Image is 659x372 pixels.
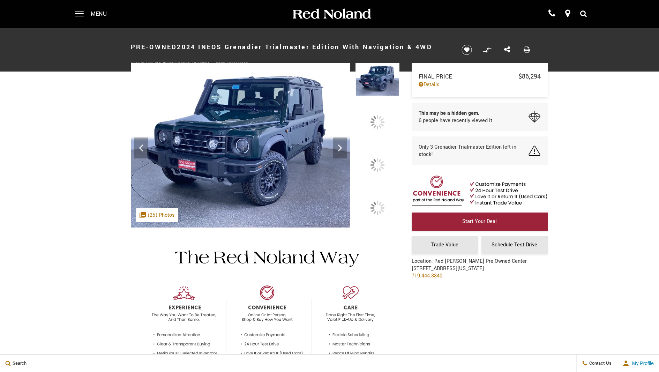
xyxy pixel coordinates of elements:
span: $86,294 [518,72,541,81]
img: Red Noland Auto Group [291,8,372,20]
span: Contact Us [587,360,612,366]
button: user-profile-menu [617,355,659,372]
span: Trade Value [431,241,458,248]
span: G012901LC [229,61,248,66]
span: Only 3 Grenadier Trialmaster Edition left in stock! [419,143,529,158]
a: Schedule Test Drive [481,236,548,254]
div: (25) Photos [136,208,178,222]
span: Stock: [216,61,229,66]
span: Start Your Deal [462,218,497,225]
span: 6 people have recently viewed it. [419,117,494,124]
span: Final Price [419,73,518,81]
img: Used 2024 Sela Green INEOS Trialmaster Edition image 1 [355,63,399,96]
a: Trade Value [412,236,478,254]
h1: 2024 INEOS Grenadier Trialmaster Edition With Navigation & 4WD [131,33,450,61]
div: Location: Red [PERSON_NAME] Pre-Owned Center [STREET_ADDRESS][US_STATE] [412,258,527,285]
a: Final Price $86,294 [419,72,541,81]
a: Start Your Deal [412,213,548,231]
strong: Pre-Owned [131,43,177,52]
span: This may be a hidden gem. [419,110,494,117]
img: Used 2024 Sela Green INEOS Trialmaster Edition image 1 [131,63,350,228]
span: My Profile [629,360,654,366]
span: Schedule Test Drive [492,241,537,248]
a: 719.444.8840 [412,272,442,280]
a: Details [419,81,541,88]
a: Share this Pre-Owned 2024 INEOS Grenadier Trialmaster Edition With Navigation & 4WD [504,45,510,54]
span: [US_VEHICLE_IDENTIFICATION_NUMBER] [138,61,209,66]
span: VIN: [131,61,138,66]
a: Print this Pre-Owned 2024 INEOS Grenadier Trialmaster Edition With Navigation & 4WD [524,45,530,54]
span: Search [11,360,27,366]
button: Save vehicle [459,44,474,55]
button: Compare vehicle [482,45,492,55]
